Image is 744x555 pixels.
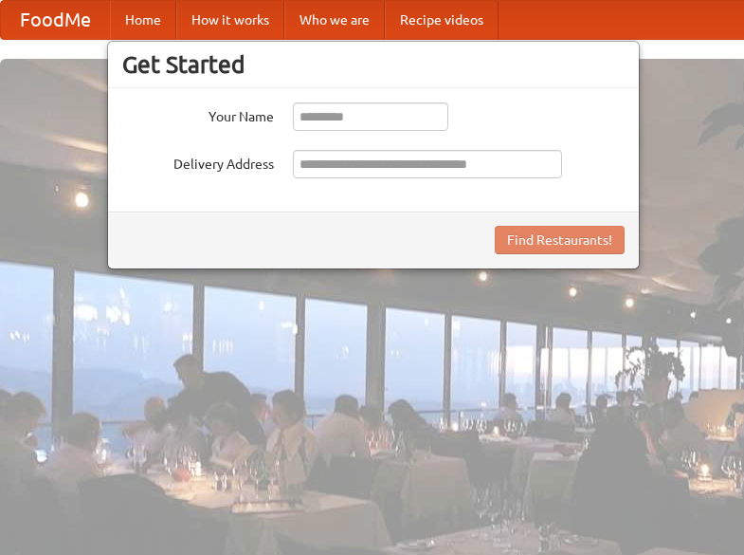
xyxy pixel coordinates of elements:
[110,1,176,39] a: Home
[122,102,274,126] label: Your Name
[385,1,499,39] a: Recipe videos
[176,1,284,39] a: How it works
[1,1,110,39] a: FoodMe
[122,50,625,79] h3: Get Started
[284,1,385,39] a: Who we are
[122,150,274,174] label: Delivery Address
[495,226,625,254] button: Find Restaurants!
